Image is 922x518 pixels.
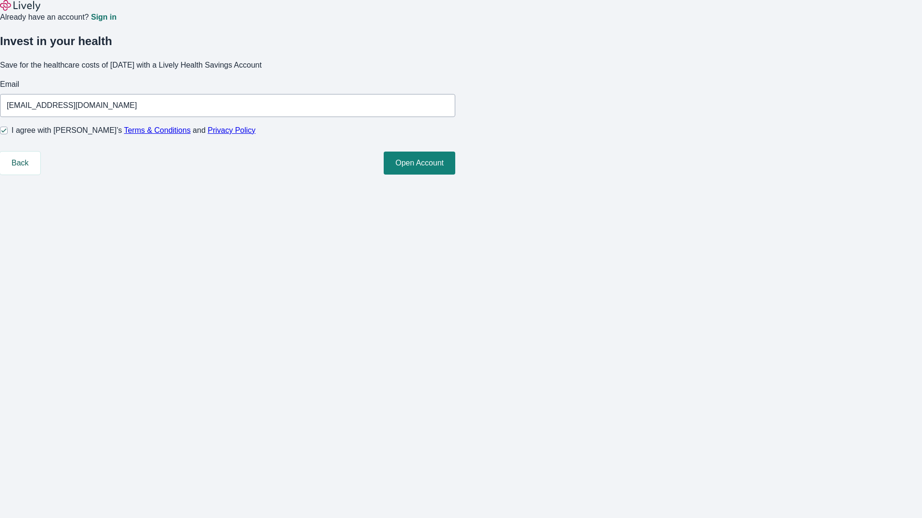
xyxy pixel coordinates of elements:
a: Privacy Policy [208,126,256,134]
button: Open Account [384,152,455,175]
a: Terms & Conditions [124,126,191,134]
span: I agree with [PERSON_NAME]’s and [12,125,255,136]
a: Sign in [91,13,116,21]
